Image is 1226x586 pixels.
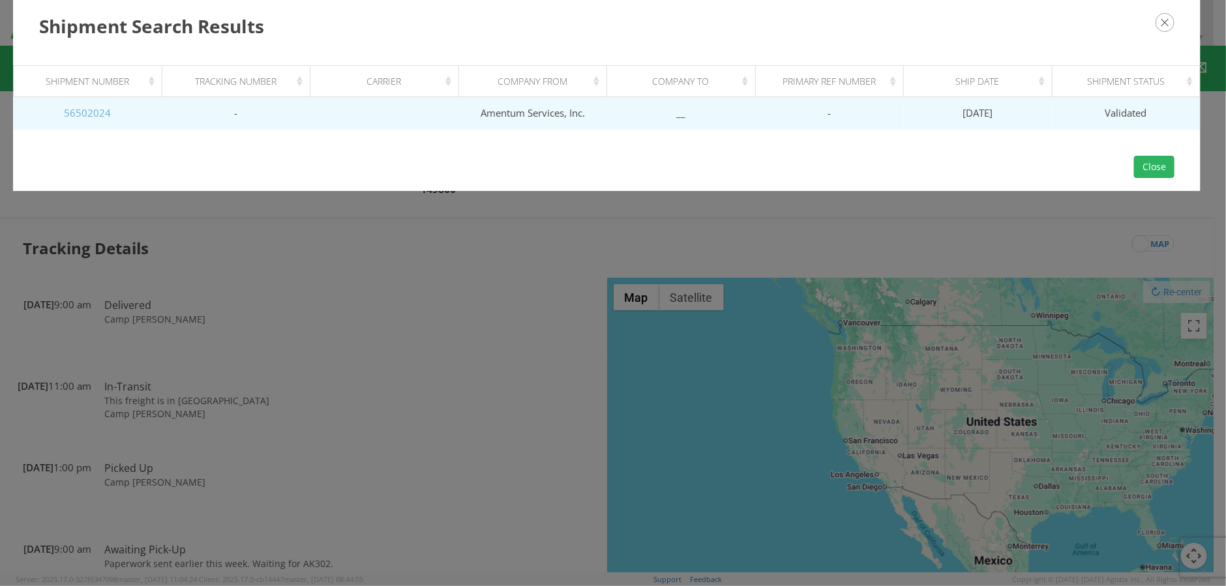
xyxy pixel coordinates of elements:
[162,97,310,130] td: -
[1064,75,1196,88] div: Shipment Status
[470,75,603,88] div: Company From
[25,75,158,88] div: Shipment Number
[458,97,607,130] td: Amentum Services, Inc.
[1105,106,1147,119] span: Validated
[619,75,751,88] div: Company To
[173,75,306,88] div: Tracking Number
[1134,156,1174,178] button: Close
[607,97,756,130] td: __
[322,75,455,88] div: Carrier
[39,13,1174,39] h3: Shipment Search Results
[755,97,904,130] td: -
[767,75,899,88] div: Primary Ref Number
[64,106,111,119] a: 56502024
[916,75,1048,88] div: Ship Date
[963,106,993,119] span: [DATE]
